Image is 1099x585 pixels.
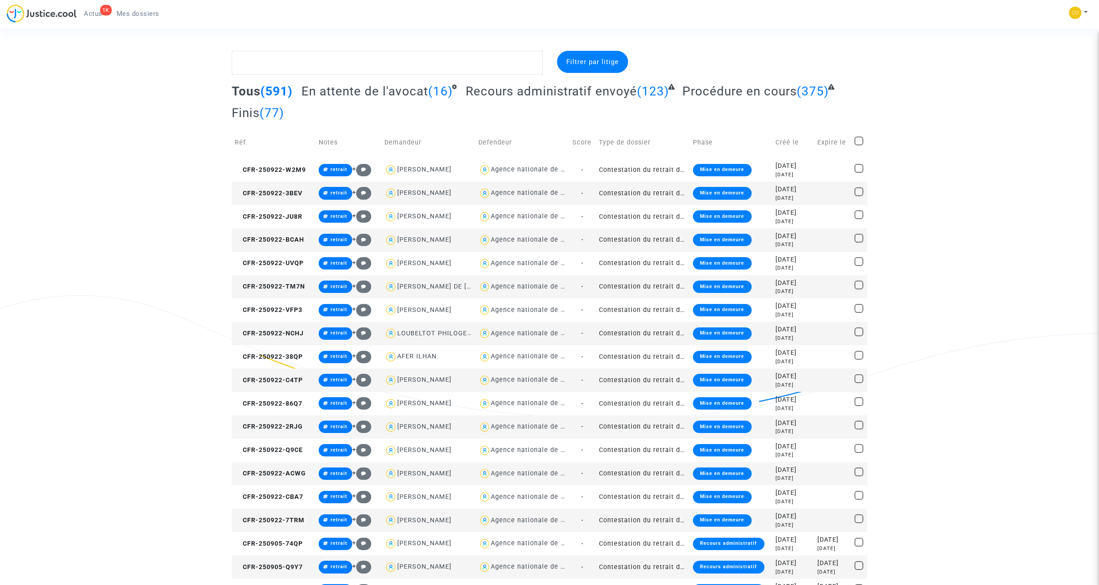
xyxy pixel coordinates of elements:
[775,171,811,179] div: [DATE]
[491,493,588,501] div: Agence nationale de l'habitat
[397,306,452,314] div: [PERSON_NAME]
[693,327,751,340] div: Mise en demeure
[7,4,77,23] img: jc-logo.svg
[397,399,452,407] div: [PERSON_NAME]
[352,562,371,570] span: +
[775,288,811,295] div: [DATE]
[491,166,588,173] div: Agence nationale de l'habitat
[478,210,491,223] img: icon-user.svg
[235,446,303,454] span: CFR-250922-Q9CE
[235,540,303,547] span: CFR-250905-74QP
[384,561,397,574] img: icon-user.svg
[596,322,690,345] td: Contestation du retrait de [PERSON_NAME] par l'ANAH (mandataire)
[491,423,588,430] div: Agence nationale de l'habitat
[491,189,588,197] div: Agence nationale de l'habitat
[478,163,491,176] img: icon-user.svg
[690,127,772,158] td: Phase
[235,353,303,361] span: CFR-250922-38QP
[775,264,811,272] div: [DATE]
[260,106,284,120] span: (77)
[235,376,303,384] span: CFR-250922-C4TP
[581,236,583,243] span: -
[693,234,751,246] div: Mise en demeure
[596,275,690,299] td: Contestation du retrait de [PERSON_NAME] par l'ANAH (mandataire)
[397,353,437,360] div: AFER ILHAN
[331,260,347,266] span: retrait
[775,185,811,194] div: [DATE]
[109,7,166,20] a: Mes dossiers
[331,540,347,546] span: retrait
[478,397,491,410] img: icon-user.svg
[260,84,293,99] span: (591)
[384,281,397,293] img: icon-user.svg
[596,228,690,252] td: Contestation du retrait de [PERSON_NAME] par l'ANAH (mandataire)
[775,535,811,545] div: [DATE]
[384,163,397,176] img: icon-user.svg
[397,189,452,197] div: [PERSON_NAME]
[384,490,397,503] img: icon-user.svg
[232,84,260,99] span: Tous
[384,537,397,550] img: icon-user.svg
[775,218,811,225] div: [DATE]
[491,213,588,220] div: Agence nationale de l'habitat
[775,568,811,576] div: [DATE]
[491,470,588,477] div: Agence nationale de l'habitat
[331,167,347,172] span: retrait
[478,350,491,363] img: icon-user.svg
[397,446,452,454] div: [PERSON_NAME]
[491,306,588,314] div: Agence nationale de l'habitat
[693,467,751,480] div: Mise en demeure
[384,304,397,316] img: icon-user.svg
[693,281,751,293] div: Mise en demeure
[581,446,583,454] span: -
[775,255,811,265] div: [DATE]
[478,537,491,550] img: icon-user.svg
[596,415,690,439] td: Contestation du retrait de [PERSON_NAME] par l'ANAH (mandataire)
[331,353,347,359] span: retrait
[384,210,397,223] img: icon-user.svg
[775,311,811,319] div: [DATE]
[352,422,371,430] span: +
[797,84,829,99] span: (375)
[775,558,811,568] div: [DATE]
[693,164,751,176] div: Mise en demeure
[569,127,596,158] td: Score
[301,84,428,99] span: En attente de l'avocat
[352,282,371,290] span: +
[491,446,588,454] div: Agence nationale de l'habitat
[693,561,764,573] div: Recours administratif
[235,423,303,430] span: CFR-250922-2RJG
[775,278,811,288] div: [DATE]
[693,397,751,410] div: Mise en demeure
[693,444,751,456] div: Mise en demeure
[775,161,811,171] div: [DATE]
[331,307,347,312] span: retrait
[235,190,302,197] span: CFR-250922-3BEV
[316,127,381,158] td: Notes
[428,84,453,99] span: (16)
[235,330,304,337] span: CFR-250922-NCHJ
[596,555,690,579] td: Contestation du retrait de [PERSON_NAME] par l'ANAH (mandataire)
[817,545,848,552] div: [DATE]
[352,539,371,547] span: +
[235,470,306,477] span: CFR-250922-ACWG
[352,305,371,313] span: +
[581,563,583,571] span: -
[596,532,690,555] td: Contestation du retrait de [PERSON_NAME] par l'ANAH (mandataire)
[478,234,491,247] img: icon-user.svg
[775,488,811,498] div: [DATE]
[397,493,452,501] div: [PERSON_NAME]
[581,353,583,361] span: -
[352,446,371,453] span: +
[775,348,811,358] div: [DATE]
[581,493,583,501] span: -
[814,127,851,158] td: Expire le
[352,469,371,477] span: +
[491,236,588,243] div: Agence nationale de l'habitat
[77,7,109,20] a: 1KActus
[235,283,305,290] span: CFR-250922-TM7N
[397,517,452,524] div: [PERSON_NAME]
[491,563,588,570] div: Agence nationale de l'habitat
[84,10,102,18] span: Actus
[331,564,347,570] span: retrait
